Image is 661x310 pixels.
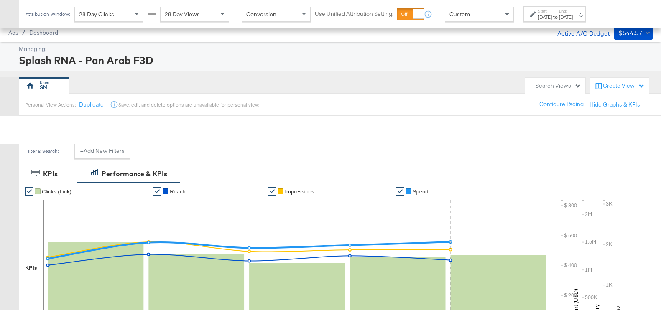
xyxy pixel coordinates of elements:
a: ✔ [153,187,161,196]
a: Dashboard [29,29,58,36]
div: KPIs [43,169,58,179]
div: Managing: [19,45,651,53]
span: Reach [170,188,186,195]
strong: to [552,14,559,20]
div: Search Views [536,82,581,90]
div: Create View [603,82,645,90]
div: Save, edit and delete options are unavailable for personal view. [118,102,259,108]
div: SM [40,84,48,91]
span: Custom [449,10,470,18]
span: Clicks (Link) [42,188,71,195]
button: Configure Pacing [533,97,590,112]
a: ✔ [25,187,33,196]
div: $544.57 [618,28,642,38]
div: Splash RNA - Pan Arab F3D [19,53,651,67]
div: Performance & KPIs [102,169,167,179]
label: End: [559,8,573,14]
span: Conversion [246,10,276,18]
strong: + [80,147,84,155]
div: Attribution Window: [25,11,70,17]
span: 28 Day Views [165,10,200,18]
label: Use Unified Attribution Setting: [315,10,393,18]
div: Personal View Actions: [25,102,76,108]
button: Duplicate [79,101,104,109]
span: Ads [8,29,18,36]
div: KPIs [25,264,37,272]
a: ✔ [396,187,404,196]
span: Impressions [285,188,314,195]
span: ↑ [515,14,523,17]
button: $544.57 [614,26,653,40]
span: / [18,29,29,36]
button: +Add New Filters [74,144,130,159]
span: 28 Day Clicks [79,10,114,18]
div: Active A/C Budget [549,26,610,39]
div: [DATE] [538,14,552,20]
div: Filter & Search: [25,148,59,154]
span: Spend [413,188,429,195]
a: ✔ [268,187,276,196]
label: Start: [538,8,552,14]
button: Hide Graphs & KPIs [590,101,640,109]
div: [DATE] [559,14,573,20]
